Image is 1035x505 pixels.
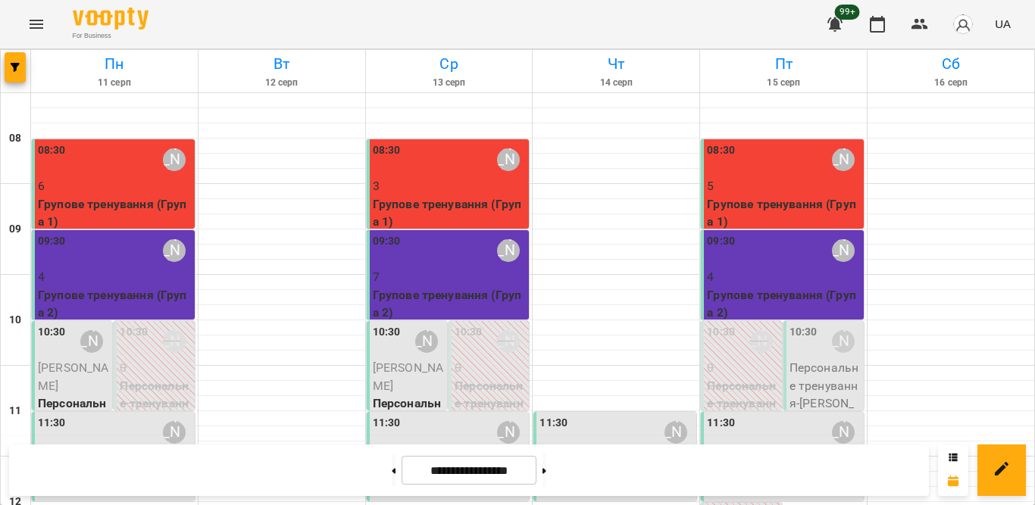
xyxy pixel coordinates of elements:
label: 10:30 [707,324,735,341]
p: 4 [707,268,861,286]
img: avatar_s.png [952,14,974,35]
h6: 11 [9,403,21,419]
p: 7 [373,268,527,286]
p: Групове тренування (Група 2) [38,286,192,322]
button: Menu [18,6,55,42]
h6: Вт [201,52,363,76]
p: Групове тренування (Група 1) [707,195,861,231]
p: 5 [707,177,861,195]
p: 0 [707,359,778,377]
div: Тетяна Орешко-Кушнір [664,421,687,444]
button: UA [989,10,1017,38]
h6: 08 [9,130,21,147]
div: Тетяна Орешко-Кушнір [832,239,855,262]
div: Тетяна Орешко-Кушнір [832,148,855,171]
h6: 15 серп [702,76,865,90]
p: Групове тренування (Група 1) [38,195,192,231]
label: 10:30 [38,324,66,341]
div: Тетяна Орешко-Кушнір [497,148,520,171]
label: 10:30 [455,324,483,341]
label: 11:30 [373,415,401,432]
h6: Сб [870,52,1032,76]
h6: 11 серп [33,76,195,90]
div: Тетяна Орешко-Кушнір [497,239,520,262]
div: Тетяна Орешко-Кушнір [80,330,103,353]
label: 11:30 [539,415,568,432]
div: Тетяна Орешко-Кушнір [163,421,186,444]
span: UA [995,16,1011,32]
span: 99+ [835,5,860,20]
h6: 12 серп [201,76,363,90]
span: [PERSON_NAME] [373,360,443,393]
div: Тетяна Орешко-Кушнір [163,148,186,171]
h6: Пт [702,52,865,76]
h6: 13 серп [368,76,530,90]
span: For Business [73,31,149,41]
div: Тетяна Орешко-Кушнір [750,330,773,353]
label: 09:30 [373,233,401,250]
label: 08:30 [707,142,735,159]
label: 09:30 [707,233,735,250]
h6: Пн [33,52,195,76]
div: Тетяна Орешко-Кушнір [832,421,855,444]
label: 08:30 [373,142,401,159]
label: 08:30 [38,142,66,159]
p: 0 [455,359,526,377]
p: Персональне тренування [373,394,444,448]
h6: 14 серп [535,76,697,90]
label: 11:30 [38,415,66,432]
label: 10:30 [790,324,818,341]
div: Тетяна Орешко-Кушнір [832,330,855,353]
h6: 09 [9,221,21,238]
p: Персональне тренування ([PERSON_NAME]) [120,377,191,448]
span: [PERSON_NAME] [38,360,108,393]
label: 09:30 [38,233,66,250]
label: 10:30 [373,324,401,341]
p: Групове тренування (Група 2) [707,286,861,322]
h6: 10 [9,312,21,329]
p: Персональне тренування ([PERSON_NAME]) [455,377,526,448]
p: 3 [373,177,527,195]
img: Voopty Logo [73,8,149,30]
p: Групове тренування (Група 2) [373,286,527,322]
p: Персональне тренування ([PERSON_NAME]) [707,377,778,448]
label: 11:30 [707,415,735,432]
p: Групове тренування (Група 1) [373,195,527,231]
p: 4 [38,268,192,286]
h6: Чт [535,52,697,76]
p: 6 [38,177,192,195]
label: 10:30 [120,324,148,341]
p: 0 [120,359,191,377]
div: Тетяна Орешко-Кушнір [497,421,520,444]
p: Персональне тренування [38,394,109,448]
div: Тетяна Орешко-Кушнір [163,330,186,353]
h6: 16 серп [870,76,1032,90]
div: Тетяна Орешко-Кушнір [163,239,186,262]
h6: Ср [368,52,530,76]
div: Тетяна Орешко-Кушнір [497,330,520,353]
p: Персональне тренування - [PERSON_NAME] [790,359,861,430]
div: Тетяна Орешко-Кушнір [415,330,438,353]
